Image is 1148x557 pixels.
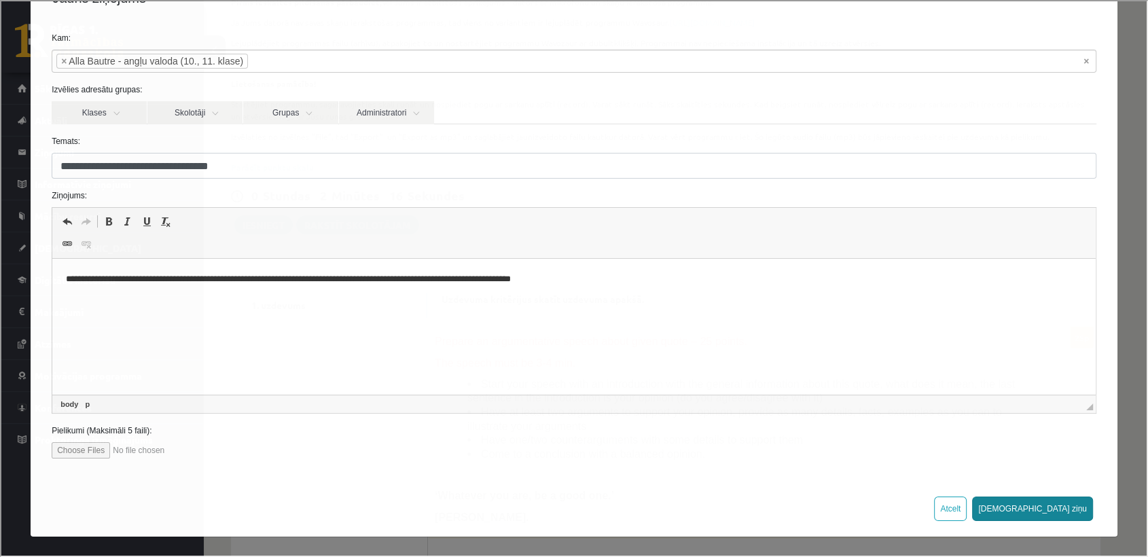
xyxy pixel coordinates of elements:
a: Элемент body [56,397,79,409]
button: [DEMOGRAPHIC_DATA] ziņu [971,495,1092,520]
span: × [60,53,65,67]
label: Ziņojums: [40,188,1105,200]
iframe: Визуальный текстовый редактор, wiswyg-editor-47024755135260-1758105464-272 [51,257,1094,393]
label: Izvēlies adresātu grupas: [40,82,1105,94]
label: Kam: [40,31,1105,43]
body: Визуальный текстовый редактор, wiswyg-editor-user-answer-47024814489700 [14,14,644,28]
li: Alla Bautre - angļu valoda (10., 11. klase) [55,52,247,67]
a: Отменить (Ctrl+Z) [56,211,75,229]
a: Элемент p [81,397,91,409]
a: Повторить (Ctrl+Y) [75,211,94,229]
label: Temats: [40,134,1105,146]
a: Grupas [242,100,337,123]
button: Atcelt [933,495,965,520]
a: Полужирный (Ctrl+B) [98,211,117,229]
a: Подчеркнутый (Ctrl+U) [136,211,155,229]
a: Skolotāji [146,100,241,123]
a: Administratori [338,100,433,123]
a: Убрать форматирование [155,211,174,229]
label: Pielikumi (Maksimāli 5 faili): [40,423,1105,435]
a: Klases [50,100,145,123]
span: Перетащите для изменения размера [1085,402,1092,409]
span: Noņemt visus vienumus [1082,53,1088,67]
a: Убрать ссылку [75,234,94,251]
a: Курсив (Ctrl+I) [117,211,136,229]
a: Вставить/Редактировать ссылку (Ctrl+K) [56,234,75,251]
